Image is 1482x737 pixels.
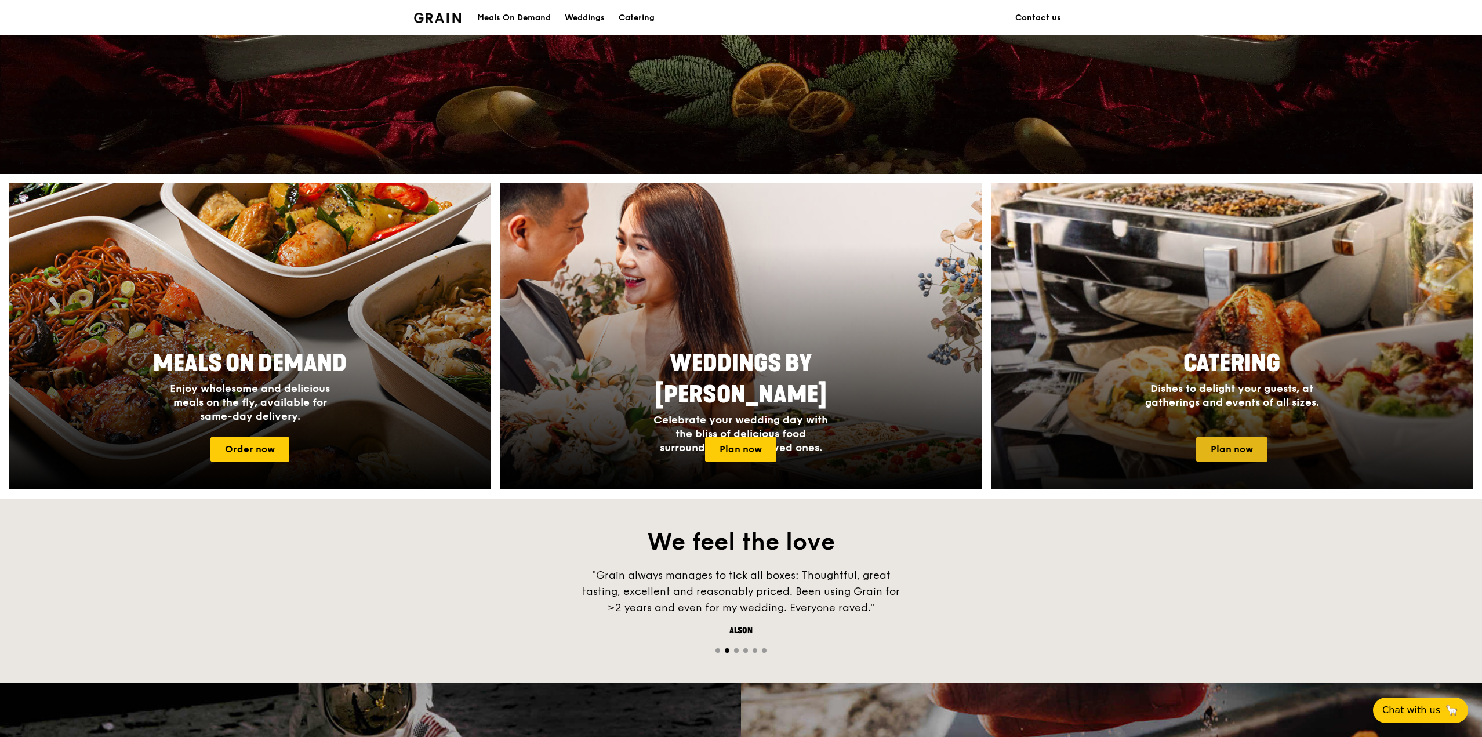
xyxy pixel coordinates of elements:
[500,183,982,489] a: Weddings by [PERSON_NAME]Celebrate your wedding day with the bliss of delicious food surrounded b...
[9,183,491,489] img: meals-on-demand-card.d2b6f6db.png
[1183,350,1280,377] span: Catering
[612,1,662,35] a: Catering
[991,183,1473,489] a: CateringDishes to delight your guests, at gatherings and events of all sizes.Plan now
[500,183,982,489] img: weddings-card.4f3003b8.jpg
[1382,703,1440,717] span: Chat with us
[743,648,748,653] span: Go to slide 4
[567,625,915,637] div: Alson
[567,567,915,616] div: "Grain always manages to tick all boxes: Thoughtful, great tasting, excellent and reasonably pric...
[210,437,289,462] a: Order now
[619,1,655,35] div: Catering
[170,382,330,423] span: Enjoy wholesome and delicious meals on the fly, available for same-day delivery.
[477,1,551,35] div: Meals On Demand
[1008,1,1068,35] a: Contact us
[1145,382,1319,409] span: Dishes to delight your guests, at gatherings and events of all sizes.
[725,648,729,653] span: Go to slide 2
[715,648,720,653] span: Go to slide 1
[558,1,612,35] a: Weddings
[734,648,739,653] span: Go to slide 3
[565,1,605,35] div: Weddings
[705,437,776,462] a: Plan now
[414,13,461,23] img: Grain
[1445,703,1459,717] span: 🦙
[762,648,767,653] span: Go to slide 6
[1373,698,1468,723] button: Chat with us🦙
[753,648,757,653] span: Go to slide 5
[1196,437,1267,462] a: Plan now
[655,350,827,409] span: Weddings by [PERSON_NAME]
[653,413,828,454] span: Celebrate your wedding day with the bliss of delicious food surrounded by your loved ones.
[153,350,347,377] span: Meals On Demand
[9,183,491,489] a: Meals On DemandEnjoy wholesome and delicious meals on the fly, available for same-day delivery.Or...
